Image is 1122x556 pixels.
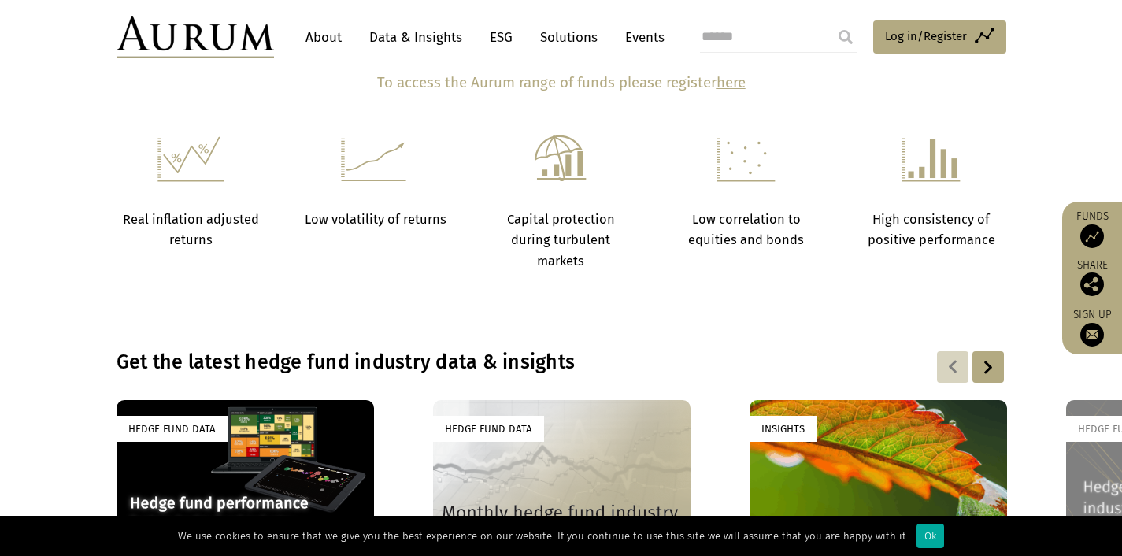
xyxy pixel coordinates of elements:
img: Sign up to our newsletter [1080,323,1104,347]
a: here [717,74,746,91]
a: Events [617,23,665,52]
a: Log in/Register [873,20,1006,54]
div: Ok [916,524,944,548]
strong: Capital protection during turbulent markets [507,212,615,269]
a: Sign up [1070,308,1114,347]
strong: Low volatility of returns [305,212,446,227]
input: Submit [830,21,861,53]
div: Share [1070,260,1114,296]
img: Share this post [1080,272,1104,296]
a: Data & Insights [361,23,470,52]
b: To access the Aurum range of funds please register [377,74,717,91]
div: Hedge Fund Data [117,416,228,442]
a: About [298,23,350,52]
div: Hedge Fund Data [433,416,544,442]
h3: Get the latest hedge fund industry data & insights [117,350,803,374]
strong: High consistency of positive performance [868,212,995,247]
div: Insights [750,416,817,442]
span: Log in/Register [885,27,967,46]
a: ESG [482,23,520,52]
img: Aurum [117,16,274,58]
strong: Real inflation adjusted returns [123,212,259,247]
img: Access Funds [1080,224,1104,248]
a: Solutions [532,23,605,52]
a: Funds [1070,209,1114,248]
strong: Low correlation to equities and bonds [688,212,804,247]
